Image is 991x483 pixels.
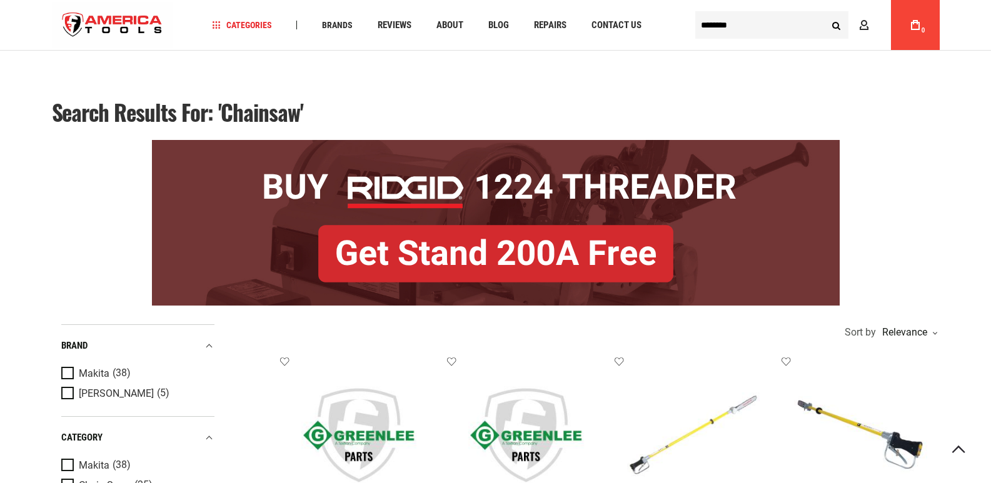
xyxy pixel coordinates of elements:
[586,17,647,34] a: Contact Us
[206,17,278,34] a: Categories
[52,96,304,128] span: Search results for: 'chainsaw'
[845,327,876,337] span: Sort by
[52,2,173,49] a: store logo
[61,367,211,381] a: Makita (38)
[591,21,641,30] span: Contact Us
[61,387,211,401] a: [PERSON_NAME] (5)
[534,21,566,30] span: Repairs
[378,21,411,30] span: Reviews
[152,140,840,306] img: BOGO: Buy RIDGID® 1224 Threader, Get Stand 200A Free!
[212,21,272,29] span: Categories
[61,429,214,446] div: category
[157,388,169,399] span: (5)
[483,17,515,34] a: Blog
[79,388,154,399] span: [PERSON_NAME]
[61,459,211,472] a: Makita (38)
[322,21,353,29] span: Brands
[488,21,509,30] span: Blog
[79,368,109,379] span: Makita
[79,460,109,471] span: Makita
[152,140,840,149] a: BOGO: Buy RIDGID® 1224 Threader, Get Stand 200A Free!
[436,21,463,30] span: About
[113,368,131,379] span: (38)
[879,327,937,337] div: Relevance
[825,13,848,37] button: Search
[52,2,173,49] img: America Tools
[61,337,214,354] div: Brand
[372,17,417,34] a: Reviews
[528,17,572,34] a: Repairs
[431,17,469,34] a: About
[922,27,925,34] span: 0
[113,460,131,471] span: (38)
[316,17,358,34] a: Brands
